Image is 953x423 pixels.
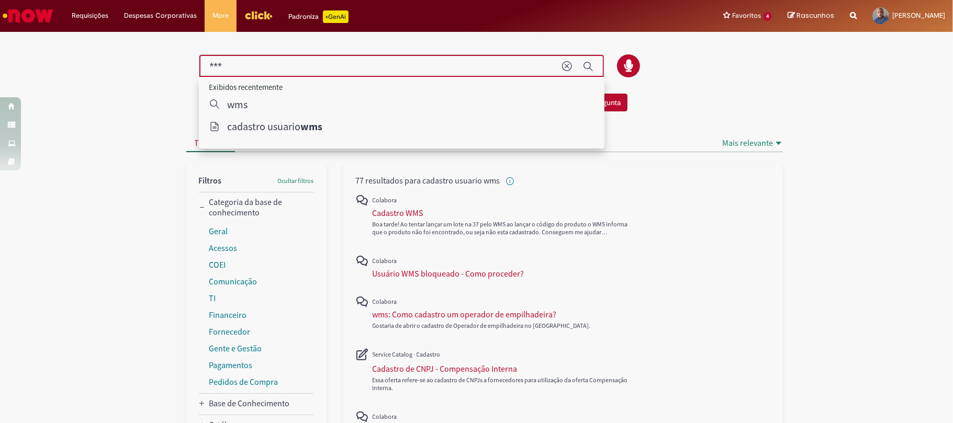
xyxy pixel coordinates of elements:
[788,11,834,21] a: Rascunhos
[124,10,197,21] span: Despesas Corporativas
[892,11,945,20] span: [PERSON_NAME]
[288,10,349,23] div: Padroniza
[212,10,229,21] span: More
[797,10,834,20] span: Rascunhos
[323,10,349,23] p: +GenAi
[72,10,108,21] span: Requisições
[763,12,772,21] span: 4
[1,5,55,26] img: ServiceNow
[732,10,761,21] span: Favoritos
[244,7,273,23] img: click_logo_yellow_360x200.png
